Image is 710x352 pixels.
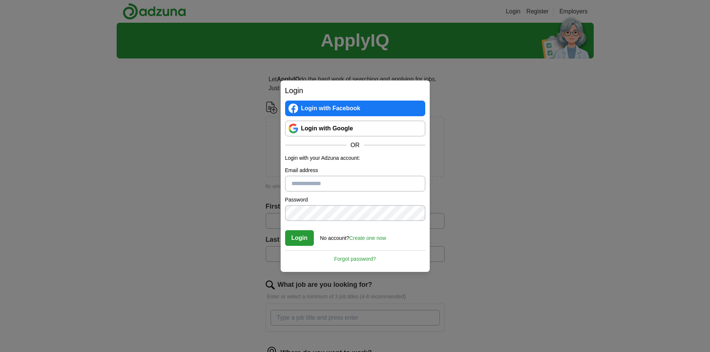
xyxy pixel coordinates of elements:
[285,101,425,116] a: Login with Facebook
[349,235,386,241] a: Create one now
[285,121,425,136] a: Login with Google
[285,154,425,162] p: Login with your Adzuna account:
[346,141,364,150] span: OR
[285,250,425,263] a: Forgot password?
[285,167,425,174] label: Email address
[285,85,425,96] h2: Login
[285,230,314,246] button: Login
[320,230,386,242] div: No account?
[285,196,425,204] label: Password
